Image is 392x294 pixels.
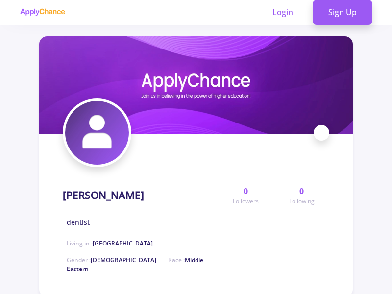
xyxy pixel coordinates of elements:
a: 0Following [274,185,329,206]
span: dentist [67,217,90,227]
span: 0 [299,185,304,197]
span: Race : [67,256,203,273]
span: Followers [233,197,259,206]
span: 0 [244,185,248,197]
h1: [PERSON_NAME] [63,189,144,201]
a: 0Followers [218,185,273,206]
span: [DEMOGRAPHIC_DATA] [91,256,156,264]
img: applychance logo text only [20,8,65,16]
img: mehdi naseri cover image [39,36,353,134]
span: Middle Eastern [67,256,203,273]
span: Following [289,197,315,206]
span: Living in : [67,239,153,247]
span: [GEOGRAPHIC_DATA] [93,239,153,247]
img: mehdi naseri avatar [65,101,129,165]
span: Gender : [67,256,156,264]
